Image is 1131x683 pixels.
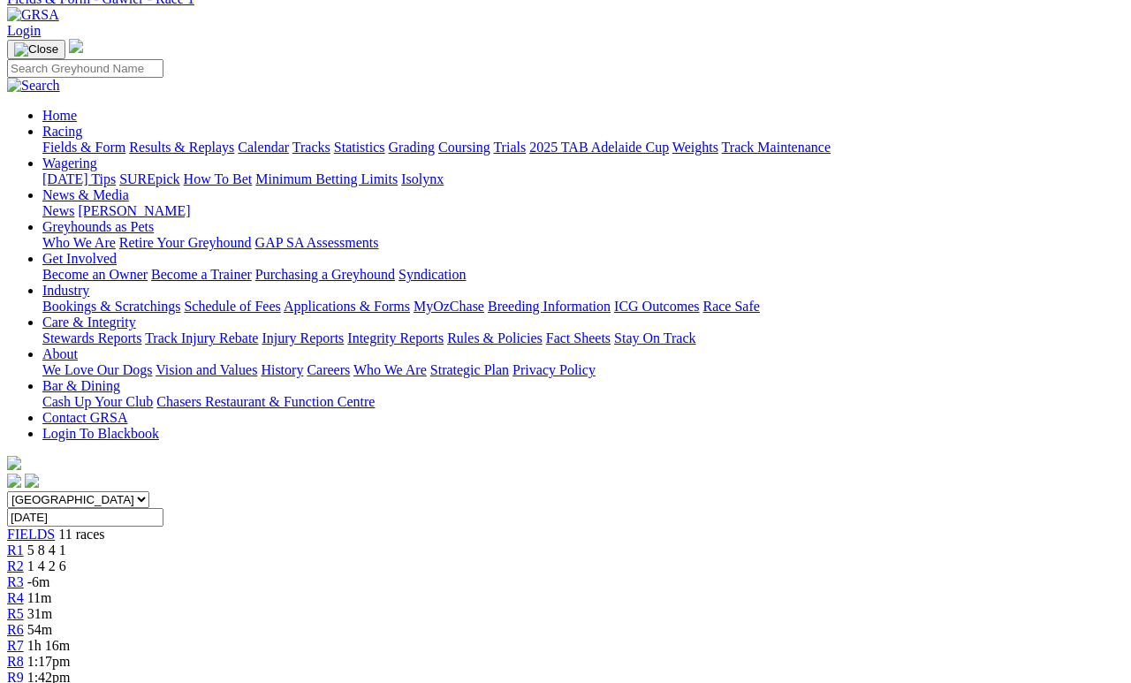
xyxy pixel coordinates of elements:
div: Care & Integrity [42,330,1124,346]
span: -6m [27,574,50,589]
a: [DATE] Tips [42,171,116,186]
span: R4 [7,590,24,605]
div: Bar & Dining [42,394,1124,410]
a: Home [42,108,77,123]
a: Syndication [399,267,466,282]
a: Greyhounds as Pets [42,219,154,234]
a: Trials [493,140,526,155]
a: GAP SA Assessments [255,235,379,250]
a: Integrity Reports [347,330,444,345]
span: 5 8 4 1 [27,543,66,558]
a: ICG Outcomes [614,299,699,314]
a: R6 [7,622,24,637]
button: Toggle navigation [7,40,65,59]
a: R8 [7,654,24,669]
a: Rules & Policies [447,330,543,345]
span: 31m [27,606,52,621]
div: News & Media [42,203,1124,219]
img: Search [7,78,60,94]
a: Privacy Policy [512,362,596,377]
a: Chasers Restaurant & Function Centre [156,394,375,409]
a: Grading [389,140,435,155]
div: Wagering [42,171,1124,187]
a: Fact Sheets [546,330,611,345]
a: 2025 TAB Adelaide Cup [529,140,669,155]
div: Industry [42,299,1124,315]
a: Racing [42,124,82,139]
a: Statistics [334,140,385,155]
a: News [42,203,74,218]
a: MyOzChase [414,299,484,314]
a: Careers [307,362,350,377]
a: Wagering [42,156,97,171]
a: [PERSON_NAME] [78,203,190,218]
a: R7 [7,638,24,653]
a: Bar & Dining [42,378,120,393]
a: Industry [42,283,89,298]
a: History [261,362,303,377]
a: Applications & Forms [284,299,410,314]
img: logo-grsa-white.png [7,456,21,470]
a: Coursing [438,140,490,155]
a: Calendar [238,140,289,155]
img: facebook.svg [7,474,21,488]
a: Minimum Betting Limits [255,171,398,186]
a: Retire Your Greyhound [119,235,252,250]
a: Tracks [292,140,330,155]
img: Close [14,42,58,57]
a: Strategic Plan [430,362,509,377]
span: 54m [27,622,52,637]
img: twitter.svg [25,474,39,488]
a: Injury Reports [262,330,344,345]
a: Login [7,23,41,38]
a: Login To Blackbook [42,426,159,441]
a: Who We Are [353,362,427,377]
a: News & Media [42,187,129,202]
a: Race Safe [702,299,759,314]
a: Breeding Information [488,299,611,314]
a: Track Maintenance [722,140,831,155]
a: About [42,346,78,361]
a: Get Involved [42,251,117,266]
span: 11 races [58,527,104,542]
div: About [42,362,1124,378]
a: Stay On Track [614,330,695,345]
img: logo-grsa-white.png [69,39,83,53]
a: Schedule of Fees [184,299,280,314]
a: FIELDS [7,527,55,542]
a: Vision and Values [156,362,257,377]
a: Cash Up Your Club [42,394,153,409]
a: How To Bet [184,171,253,186]
input: Search [7,59,163,78]
a: Who We Are [42,235,116,250]
div: Racing [42,140,1124,156]
a: R2 [7,558,24,573]
a: Weights [672,140,718,155]
a: We Love Our Dogs [42,362,152,377]
a: Become an Owner [42,267,148,282]
a: Bookings & Scratchings [42,299,180,314]
a: SUREpick [119,171,179,186]
span: 1h 16m [27,638,70,653]
a: R1 [7,543,24,558]
div: Get Involved [42,267,1124,283]
a: R5 [7,606,24,621]
a: Become a Trainer [151,267,252,282]
a: Care & Integrity [42,315,136,330]
input: Select date [7,508,163,527]
a: Contact GRSA [42,410,127,425]
a: R3 [7,574,24,589]
a: Track Injury Rebate [145,330,258,345]
a: Stewards Reports [42,330,141,345]
a: Fields & Form [42,140,125,155]
span: 1:17pm [27,654,71,669]
span: 11m [27,590,52,605]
